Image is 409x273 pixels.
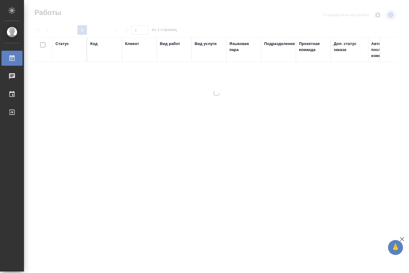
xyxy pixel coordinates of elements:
div: Клиент [125,41,139,47]
span: 🙏 [390,241,401,254]
div: Вид работ [160,41,180,47]
div: Подразделение [264,41,295,47]
div: Языковая пара [229,41,258,53]
div: Статус [55,41,69,47]
div: Автор последнего изменения [371,41,400,59]
div: Проектная команда [299,41,328,53]
div: Код [90,41,97,47]
div: Вид услуги [195,41,217,47]
div: Доп. статус заказа [334,41,365,53]
button: 🙏 [388,240,403,255]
